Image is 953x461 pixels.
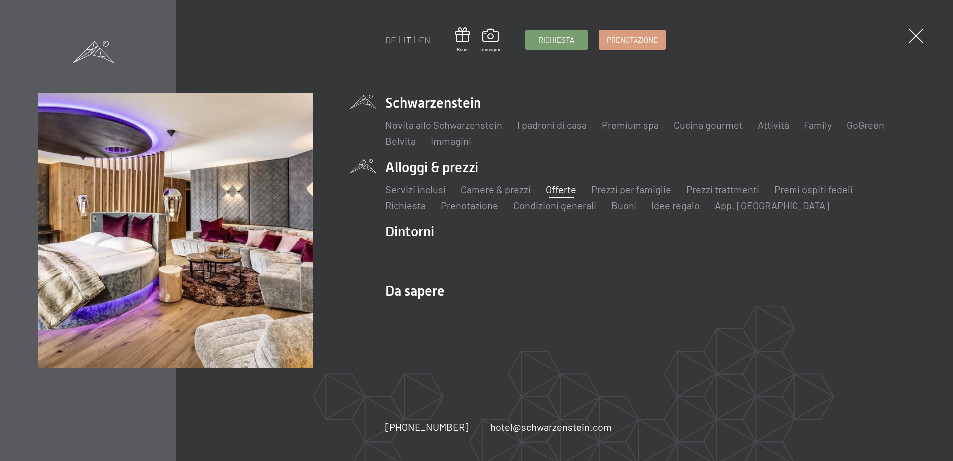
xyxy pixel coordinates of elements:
a: Immagini [480,29,500,53]
a: Novità allo Schwarzenstein [385,119,502,131]
a: Family [804,119,832,131]
a: DE [385,34,396,45]
a: I padroni di casa [517,119,587,131]
span: Buoni [455,46,470,53]
a: Attività [758,119,789,131]
a: Buoni [611,199,636,211]
a: Immagini [431,135,471,147]
a: Prenotazione [441,199,498,211]
a: App. [GEOGRAPHIC_DATA] [715,199,829,211]
a: GoGreen [847,119,884,131]
a: Prenotazione [599,30,665,49]
a: Belvita [385,135,416,147]
a: Richiesta [526,30,587,49]
a: [PHONE_NUMBER] [385,420,469,434]
span: Richiesta [539,35,574,45]
a: Offerte [546,183,576,195]
a: Richiesta [385,199,426,211]
a: Premi ospiti fedeli [774,183,853,195]
a: Cucina gourmet [674,119,743,131]
a: Prezzi trattmenti [686,183,759,195]
a: Idee regalo [651,199,700,211]
span: [PHONE_NUMBER] [385,421,469,433]
span: Prenotazione [607,35,658,45]
a: hotel@schwarzenstein.com [490,420,612,434]
a: Camere & prezzi [461,183,531,195]
a: Servizi inclusi [385,183,446,195]
a: EN [419,34,430,45]
a: Premium spa [602,119,659,131]
a: Condizioni generali [513,199,596,211]
a: Buoni [455,27,470,53]
span: Immagini [480,46,500,53]
a: IT [404,34,411,45]
a: Prezzi per famiglie [591,183,671,195]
